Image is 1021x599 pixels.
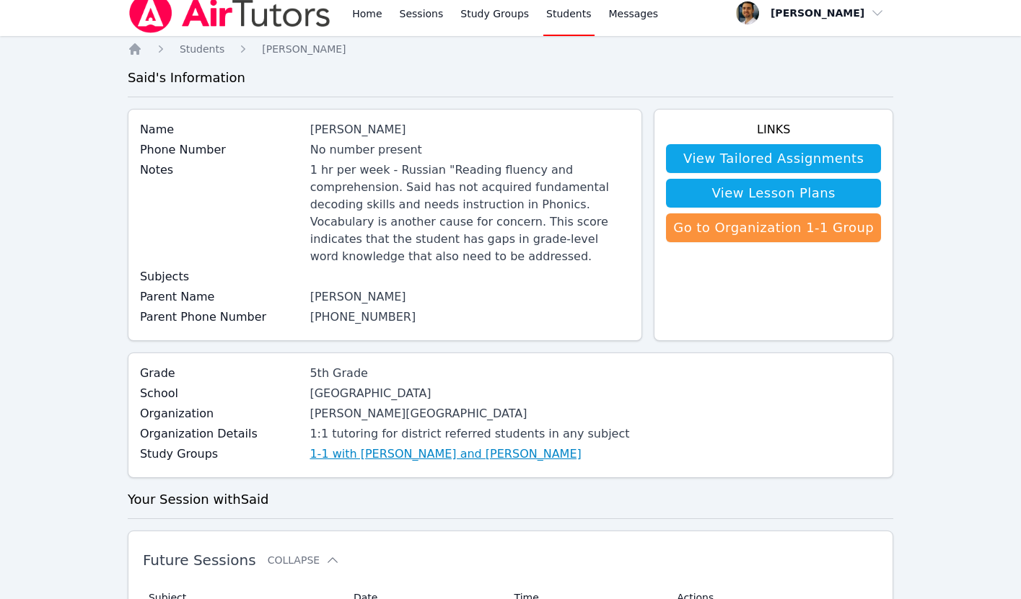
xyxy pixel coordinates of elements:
[262,42,346,56] a: [PERSON_NAME]
[140,445,302,463] label: Study Groups
[140,268,302,285] label: Subjects
[140,425,302,443] label: Organization Details
[128,489,893,510] h3: Your Session with Said
[310,310,416,324] a: [PHONE_NUMBER]
[143,551,256,569] span: Future Sessions
[310,365,629,382] div: 5th Grade
[140,288,302,306] label: Parent Name
[140,141,302,159] label: Phone Number
[310,288,631,306] div: [PERSON_NAME]
[140,121,302,138] label: Name
[310,385,629,402] div: [GEOGRAPHIC_DATA]
[666,213,881,242] a: Go to Organization 1-1 Group
[666,144,881,173] a: View Tailored Assignments
[310,161,631,265] div: 1 hr per week - Russian "Reading fluency and comprehension. Said has not acquired fundamental dec...
[310,141,631,159] div: No number present
[140,309,302,326] label: Parent Phone Number
[609,6,659,21] span: Messages
[666,121,881,138] h4: Links
[666,179,881,208] a: View Lesson Plans
[310,425,629,443] div: 1:1 tutoring for district referred students in any subject
[310,445,581,463] a: 1-1 with [PERSON_NAME] and [PERSON_NAME]
[128,42,893,56] nav: Breadcrumb
[140,365,302,382] label: Grade
[262,43,346,55] span: [PERSON_NAME]
[268,553,340,567] button: Collapse
[128,68,893,88] h3: Said 's Information
[140,385,302,402] label: School
[140,161,302,179] label: Notes
[310,121,631,138] div: [PERSON_NAME]
[140,405,302,422] label: Organization
[180,43,224,55] span: Students
[180,42,224,56] a: Students
[310,405,629,422] div: [PERSON_NAME][GEOGRAPHIC_DATA]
